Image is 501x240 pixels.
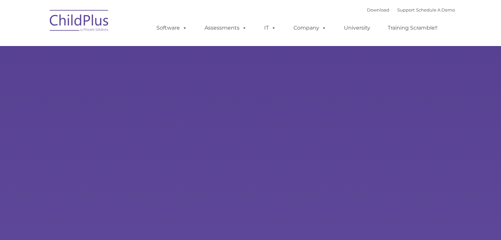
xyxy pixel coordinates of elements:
img: ChildPlus by Procare Solutions [46,5,112,38]
font: | [367,7,455,12]
a: Support [397,7,415,12]
a: Training Scramble!! [381,21,444,35]
a: IT [258,21,283,35]
a: Software [150,21,194,35]
a: Assessments [198,21,253,35]
a: University [337,21,377,35]
a: Download [367,7,389,12]
a: Schedule A Demo [416,7,455,12]
a: Company [287,21,333,35]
